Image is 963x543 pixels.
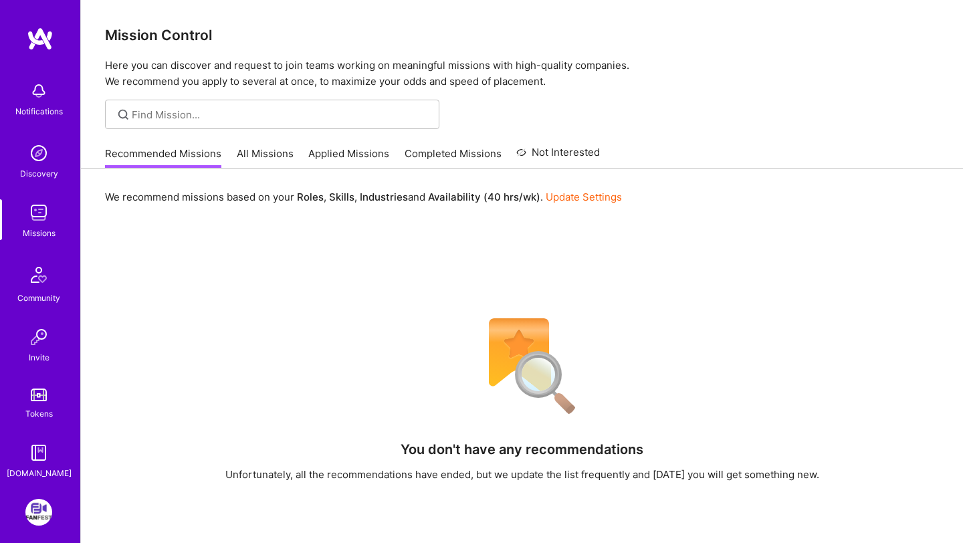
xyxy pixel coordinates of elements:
b: Skills [329,191,354,203]
img: No Results [465,310,579,423]
div: [DOMAIN_NAME] [7,466,72,480]
div: Missions [23,226,56,240]
i: icon SearchGrey [116,107,131,122]
div: Tokens [25,407,53,421]
img: logo [27,27,53,51]
img: bell [25,78,52,104]
a: FanFest: Media Engagement Platform [22,499,56,526]
img: FanFest: Media Engagement Platform [25,499,52,526]
p: We recommend missions based on your , , and . [105,190,622,204]
div: Unfortunately, all the recommendations have ended, but we update the list frequently and [DATE] y... [225,467,819,481]
b: Availability (40 hrs/wk) [428,191,540,203]
div: Notifications [15,104,63,118]
div: Community [17,291,60,305]
div: Discovery [20,167,58,181]
b: Industries [360,191,408,203]
h3: Mission Control [105,27,939,43]
a: Applied Missions [308,146,389,169]
b: Roles [297,191,324,203]
a: All Missions [237,146,294,169]
a: Recommended Missions [105,146,221,169]
a: Not Interested [516,144,600,169]
img: Community [23,259,55,291]
p: Here you can discover and request to join teams working on meaningful missions with high-quality ... [105,58,939,90]
a: Update Settings [546,191,622,203]
img: Invite [25,324,52,350]
img: guide book [25,439,52,466]
div: Invite [29,350,49,364]
img: teamwork [25,199,52,226]
a: Completed Missions [405,146,502,169]
h4: You don't have any recommendations [401,441,643,457]
img: tokens [31,389,47,401]
input: Find Mission... [132,108,429,122]
img: discovery [25,140,52,167]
